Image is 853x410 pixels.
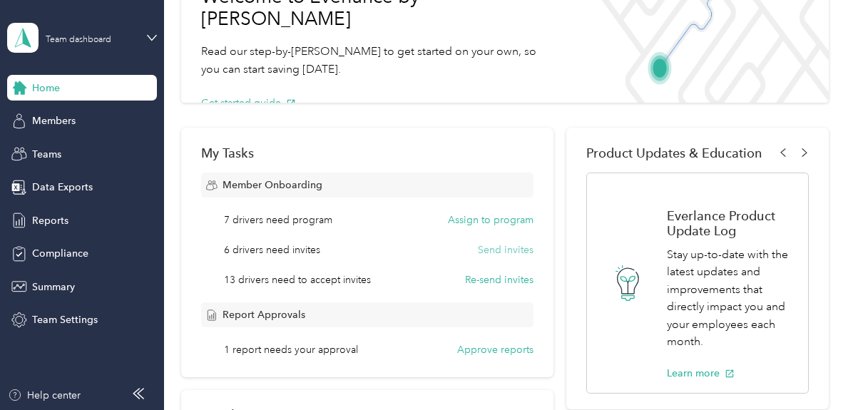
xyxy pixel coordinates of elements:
[32,312,98,327] span: Team Settings
[8,388,81,403] button: Help center
[201,96,296,111] button: Get started guide
[667,246,793,351] p: Stay up-to-date with the latest updates and improvements that directly impact you and your employ...
[201,43,545,78] p: Read our step-by-[PERSON_NAME] to get started on your own, so you can start saving [DATE].
[46,36,111,44] div: Team dashboard
[773,330,853,410] iframe: Everlance-gr Chat Button Frame
[201,145,533,160] div: My Tasks
[667,208,793,238] h1: Everlance Product Update Log
[224,212,332,227] span: 7 drivers need program
[586,145,762,160] span: Product Updates & Education
[448,212,533,227] button: Assign to program
[223,178,322,193] span: Member Onboarding
[478,242,533,257] button: Send invites
[223,307,305,322] span: Report Approvals
[32,81,60,96] span: Home
[465,272,533,287] button: Re-send invites
[32,246,88,261] span: Compliance
[32,280,75,294] span: Summary
[32,213,68,228] span: Reports
[224,242,320,257] span: 6 drivers need invites
[32,147,61,162] span: Teams
[224,272,371,287] span: 13 drivers need to accept invites
[32,113,76,128] span: Members
[224,342,358,357] span: 1 report needs your approval
[32,180,93,195] span: Data Exports
[667,366,735,381] button: Learn more
[457,342,533,357] button: Approve reports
